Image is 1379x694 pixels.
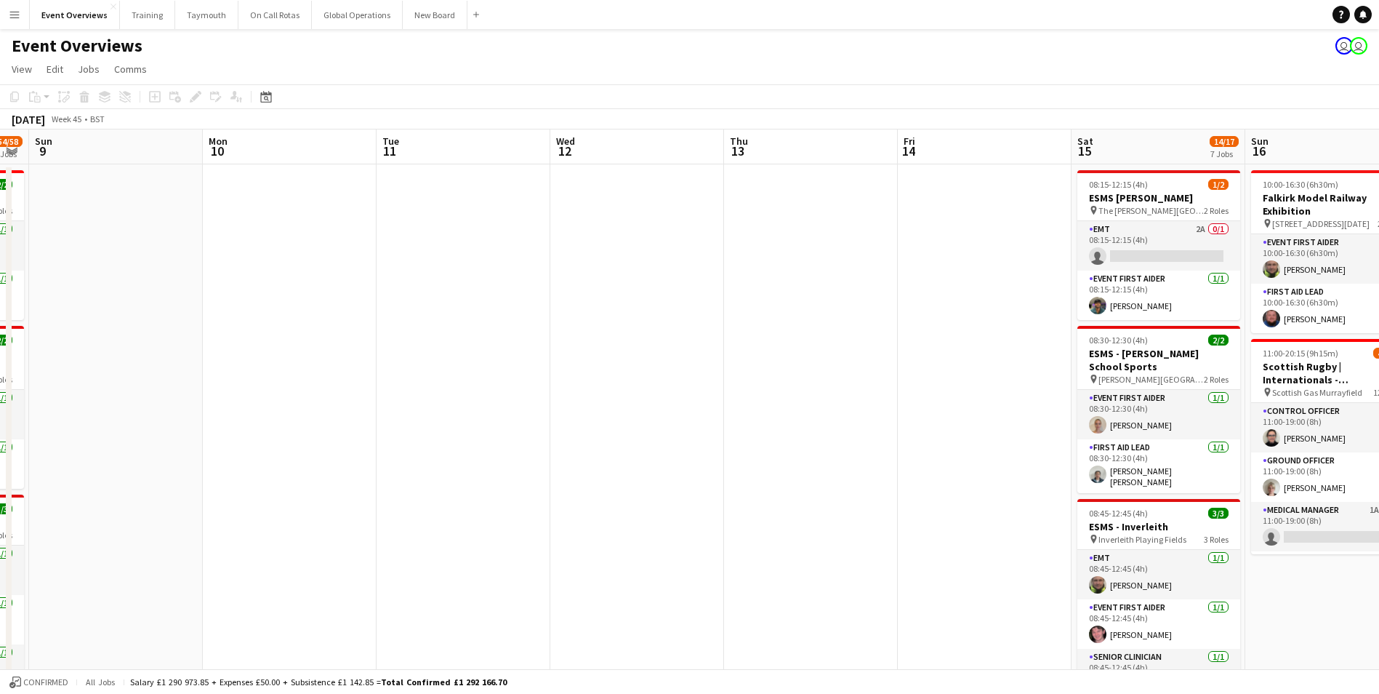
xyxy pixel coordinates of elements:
[381,677,507,687] span: Total Confirmed £1 292 166.70
[1077,550,1240,599] app-card-role: EMT1/108:45-12:45 (4h)[PERSON_NAME]
[382,135,399,148] span: Tue
[48,113,84,124] span: Week 45
[1272,218,1370,229] span: [STREET_ADDRESS][DATE]
[1335,37,1353,55] app-user-avatar: Operations Team
[1251,135,1269,148] span: Sun
[30,1,120,29] button: Event Overviews
[1077,520,1240,533] h3: ESMS - Inverleith
[90,113,105,124] div: BST
[728,143,748,159] span: 13
[1077,221,1240,271] app-card-role: EMT2A0/108:15-12:15 (4h)
[33,143,52,159] span: 9
[1077,135,1093,148] span: Sat
[35,135,52,148] span: Sun
[1208,508,1229,519] span: 3/3
[1210,136,1239,147] span: 14/17
[1204,374,1229,385] span: 2 Roles
[1098,534,1186,545] span: Inverleith Playing Fields
[904,135,915,148] span: Fri
[1204,534,1229,545] span: 3 Roles
[12,63,32,76] span: View
[120,1,175,29] button: Training
[1075,143,1093,159] span: 15
[1350,37,1367,55] app-user-avatar: Operations Team
[730,135,748,148] span: Thu
[1077,390,1240,439] app-card-role: Event First Aider1/108:30-12:30 (4h)[PERSON_NAME]
[901,143,915,159] span: 14
[1077,271,1240,320] app-card-role: Event First Aider1/108:15-12:15 (4h)[PERSON_NAME]
[556,135,575,148] span: Wed
[554,143,575,159] span: 12
[1089,179,1148,190] span: 08:15-12:15 (4h)
[312,1,403,29] button: Global Operations
[47,63,63,76] span: Edit
[380,143,399,159] span: 11
[1089,508,1148,519] span: 08:45-12:45 (4h)
[1249,143,1269,159] span: 16
[108,60,153,79] a: Comms
[12,112,45,127] div: [DATE]
[1077,191,1240,204] h3: ESMS [PERSON_NAME]
[1098,205,1204,216] span: The [PERSON_NAME][GEOGRAPHIC_DATA]
[72,60,105,79] a: Jobs
[209,135,228,148] span: Mon
[238,1,312,29] button: On Call Rotas
[1077,599,1240,649] app-card-role: Event First Aider1/108:45-12:45 (4h)[PERSON_NAME]
[130,677,507,687] div: Salary £1 290 973.85 + Expenses £50.00 + Subsistence £1 142.85 =
[1208,179,1229,190] span: 1/2
[1098,374,1204,385] span: [PERSON_NAME][GEOGRAPHIC_DATA]
[403,1,467,29] button: New Board
[78,63,100,76] span: Jobs
[1204,205,1229,216] span: 2 Roles
[12,35,142,57] h1: Event Overviews
[1077,326,1240,493] app-job-card: 08:30-12:30 (4h)2/2ESMS - [PERSON_NAME] School Sports [PERSON_NAME][GEOGRAPHIC_DATA]2 RolesEvent ...
[1272,387,1362,398] span: Scottish Gas Murrayfield
[206,143,228,159] span: 10
[1210,148,1238,159] div: 7 Jobs
[1077,439,1240,493] app-card-role: First Aid Lead1/108:30-12:30 (4h)[PERSON_NAME] [PERSON_NAME]
[6,60,38,79] a: View
[23,677,68,687] span: Confirmed
[114,63,147,76] span: Comms
[83,677,118,687] span: All jobs
[1263,179,1338,190] span: 10:00-16:30 (6h30m)
[7,674,71,690] button: Confirmed
[175,1,238,29] button: Taymouth
[1089,335,1148,346] span: 08:30-12:30 (4h)
[1077,170,1240,320] app-job-card: 08:15-12:15 (4h)1/2ESMS [PERSON_NAME] The [PERSON_NAME][GEOGRAPHIC_DATA]2 RolesEMT2A0/108:15-12:1...
[1077,347,1240,373] h3: ESMS - [PERSON_NAME] School Sports
[41,60,69,79] a: Edit
[1208,335,1229,346] span: 2/2
[1263,348,1338,359] span: 11:00-20:15 (9h15m)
